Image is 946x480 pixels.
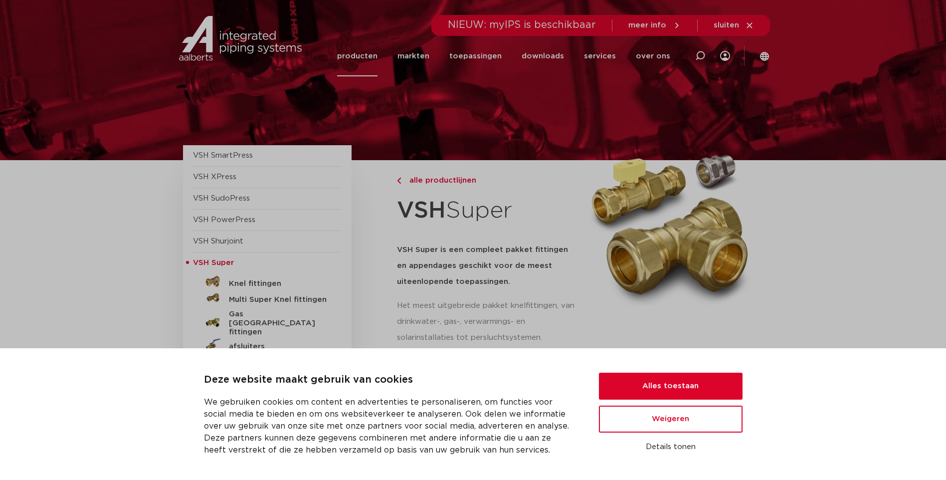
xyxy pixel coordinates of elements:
[628,21,666,29] span: meer info
[337,36,670,76] nav: Menu
[193,152,253,159] a: VSH SmartPress
[397,199,446,222] strong: VSH
[584,36,616,76] a: services
[397,298,577,346] p: Het meest uitgebreide pakket knelfittingen, van drinkwater-, gas-, verwarmings- en solarinstallat...
[636,36,670,76] a: over ons
[193,216,255,224] a: VSH PowerPress
[599,406,743,433] button: Weigeren
[193,337,342,353] a: afsluiters
[204,372,575,388] p: Deze website maakt gebruik van cookies
[628,21,681,30] a: meer info
[599,439,743,456] button: Details tonen
[193,173,236,181] a: VSH XPress
[599,373,743,400] button: Alles toestaan
[397,346,763,378] p: Het VSH Super-programma bestaat uit knelfittingen die u kunt aansluiten op koperen en stalen buiz...
[720,36,730,76] div: my IPS
[403,177,476,184] span: alle productlijnen
[193,195,250,202] a: VSH SudoPress
[337,36,378,76] a: producten
[397,192,577,230] h1: Super
[193,259,234,266] span: VSH Super
[397,36,429,76] a: markten
[449,36,502,76] a: toepassingen
[193,274,342,290] a: Knel fittingen
[193,306,342,337] a: Gas [GEOGRAPHIC_DATA] fittingen
[229,342,328,351] h5: afsluiters
[204,396,575,456] p: We gebruiken cookies om content en advertenties te personaliseren, om functies voor social media ...
[229,295,328,304] h5: Multi Super Knel fittingen
[229,279,328,288] h5: Knel fittingen
[193,238,243,245] a: VSH Shurjoint
[448,20,596,30] span: NIEUW: myIPS is beschikbaar
[714,21,754,30] a: sluiten
[397,175,577,187] a: alle productlijnen
[229,310,328,337] h5: Gas [GEOGRAPHIC_DATA] fittingen
[193,290,342,306] a: Multi Super Knel fittingen
[397,178,401,184] img: chevron-right.svg
[714,21,739,29] span: sluiten
[397,242,577,290] h5: VSH Super is een compleet pakket fittingen en appendages geschikt voor de meest uiteenlopende toe...
[522,36,564,76] a: downloads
